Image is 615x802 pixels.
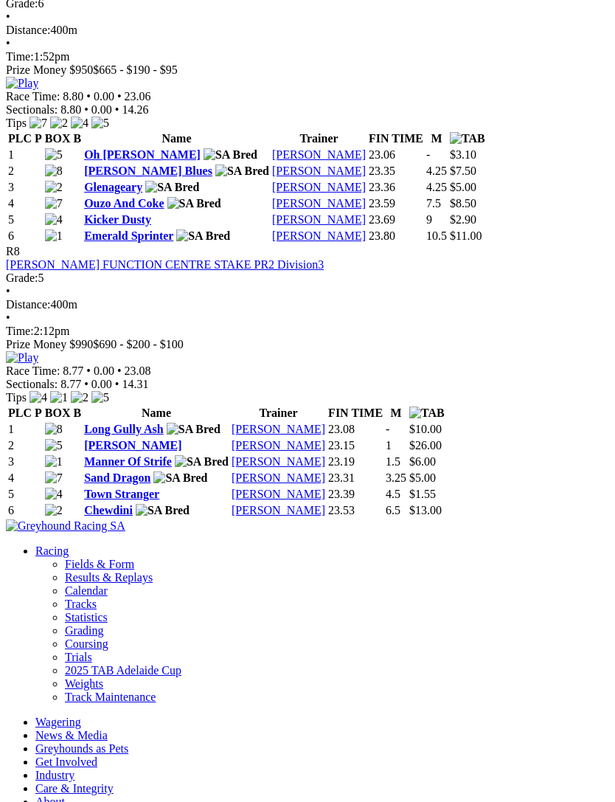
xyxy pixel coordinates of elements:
[272,148,366,161] a: [PERSON_NAME]
[125,364,151,377] span: 23.08
[232,471,325,484] a: [PERSON_NAME]
[65,611,108,623] a: Statistics
[71,117,88,130] img: 4
[35,769,74,781] a: Industry
[45,148,63,162] img: 5
[65,571,153,584] a: Results & Replays
[6,24,50,36] span: Distance:
[45,471,63,485] img: 7
[65,598,97,610] a: Tracks
[6,37,10,49] span: •
[176,229,230,243] img: SA Bred
[450,213,476,226] span: $2.90
[94,364,114,377] span: 0.00
[272,229,366,242] a: [PERSON_NAME]
[84,213,151,226] a: Kicker Dusty
[368,229,424,243] td: 23.80
[45,229,63,243] img: 1
[7,503,43,518] td: 6
[6,351,38,364] img: Play
[45,455,63,469] img: 1
[35,407,42,419] span: P
[426,165,447,177] text: 4.25
[167,423,220,436] img: SA Bred
[6,519,125,533] img: Greyhound Racing SA
[83,131,270,146] th: Name
[83,406,229,421] th: Name
[386,439,392,452] text: 1
[368,164,424,179] td: 23.35
[215,165,269,178] img: SA Bred
[6,117,27,129] span: Tips
[385,406,407,421] th: M
[368,196,424,211] td: 23.59
[84,471,150,484] a: Sand Dragon
[450,132,485,145] img: TAB
[86,364,91,377] span: •
[91,117,109,130] img: 5
[45,407,71,419] span: BOX
[50,391,68,404] img: 1
[60,103,81,116] span: 8.80
[450,165,476,177] span: $7.50
[84,488,159,500] a: Town Stranger
[29,391,47,404] img: 4
[232,439,325,452] a: [PERSON_NAME]
[45,213,63,227] img: 4
[232,488,325,500] a: [PERSON_NAME]
[35,742,128,755] a: Greyhounds as Pets
[115,103,119,116] span: •
[6,325,609,338] div: 2:12pm
[327,438,383,453] td: 23.15
[327,503,383,518] td: 23.53
[91,391,109,404] img: 5
[65,637,108,650] a: Coursing
[386,471,406,484] text: 3.25
[327,422,383,437] td: 23.08
[45,181,63,194] img: 2
[65,664,181,677] a: 2025 TAB Adelaide Cup
[45,165,63,178] img: 8
[125,90,151,103] span: 23.06
[409,423,442,435] span: $10.00
[65,584,108,597] a: Calendar
[6,298,609,311] div: 400m
[84,181,142,193] a: Glenageary
[368,131,424,146] th: FIN TIME
[93,63,178,76] span: $665 - $190 - $95
[63,90,83,103] span: 8.80
[272,213,366,226] a: [PERSON_NAME]
[6,285,10,297] span: •
[6,298,50,311] span: Distance:
[60,378,81,390] span: 8.77
[409,504,442,516] span: $13.00
[84,148,201,161] a: Oh [PERSON_NAME]
[327,471,383,485] td: 23.31
[450,181,476,193] span: $5.00
[6,103,58,116] span: Sectionals:
[426,181,447,193] text: 4.25
[450,197,476,210] span: $8.50
[231,406,326,421] th: Trainer
[450,148,476,161] span: $3.10
[6,272,38,284] span: Grade:
[84,165,212,177] a: [PERSON_NAME] Blues
[63,364,83,377] span: 8.77
[327,406,383,421] th: FIN TIME
[7,229,43,243] td: 6
[8,132,32,145] span: PLC
[232,504,325,516] a: [PERSON_NAME]
[6,338,609,351] div: Prize Money $990
[272,165,366,177] a: [PERSON_NAME]
[71,391,88,404] img: 2
[6,391,27,404] span: Tips
[6,245,20,257] span: R8
[7,196,43,211] td: 4
[386,504,400,516] text: 6.5
[6,63,609,77] div: Prize Money $950
[409,471,436,484] span: $5.00
[6,378,58,390] span: Sectionals:
[50,117,68,130] img: 2
[175,455,229,469] img: SA Bred
[115,378,119,390] span: •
